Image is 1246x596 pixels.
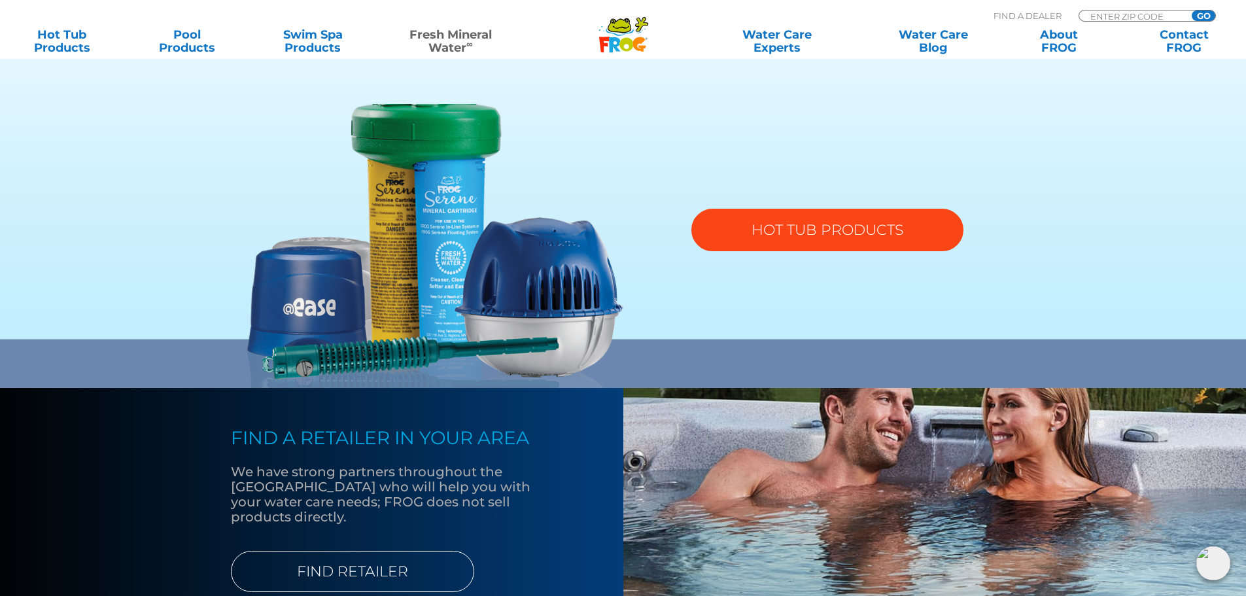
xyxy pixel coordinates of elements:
h4: FIND A RETAILER IN YOUR AREA [231,427,558,448]
img: openIcon [1196,546,1230,580]
a: PoolProducts [139,28,236,54]
a: AboutFROG [1010,28,1107,54]
a: Fresh MineralWater∞ [389,28,511,54]
a: Water CareBlog [884,28,982,54]
img: fmw-hot-tub-product-v2 [247,104,623,388]
a: Hot TubProducts [13,28,111,54]
sup: ∞ [466,39,473,49]
p: We have strong partners throughout the [GEOGRAPHIC_DATA] who will help you with your water care n... [231,465,558,525]
a: ContactFROG [1135,28,1233,54]
a: Water CareExperts [698,28,856,54]
a: Swim SpaProducts [264,28,362,54]
input: GO [1192,10,1215,21]
input: Zip Code Form [1089,10,1177,22]
a: HOT TUB PRODUCTS [691,209,963,251]
p: Find A Dealer [994,10,1062,22]
a: FIND RETAILER [231,551,474,592]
